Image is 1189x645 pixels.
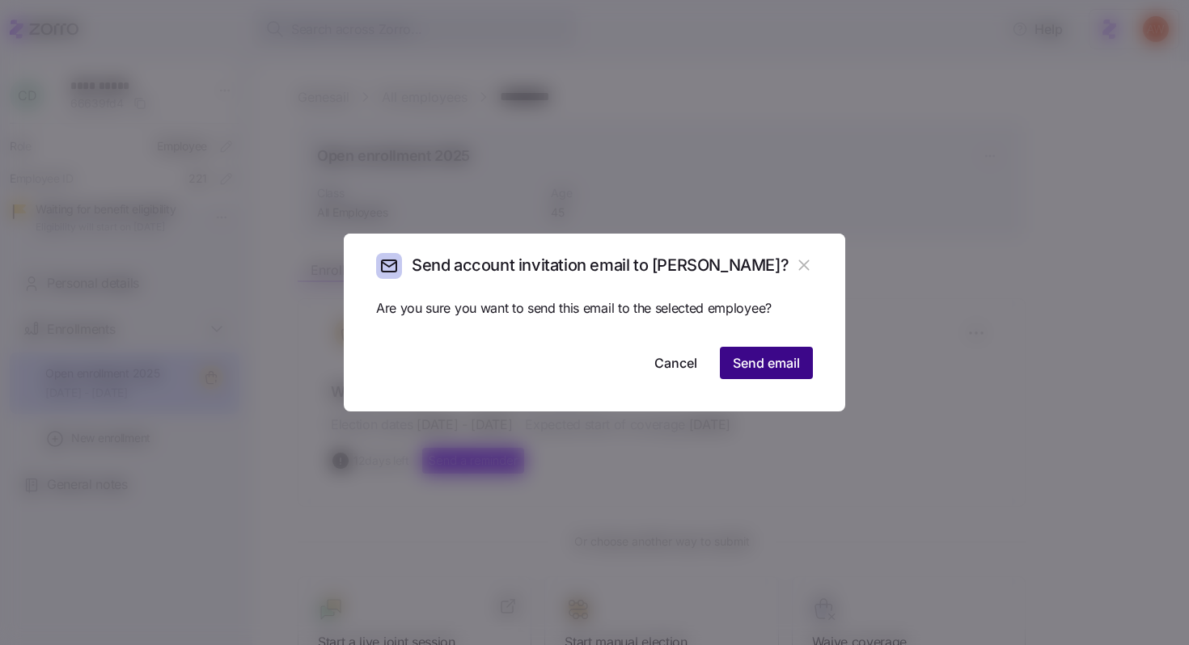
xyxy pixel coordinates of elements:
[641,347,710,379] button: Cancel
[412,255,789,276] h2: Send account invitation email to [PERSON_NAME]?
[654,353,697,373] span: Cancel
[733,353,800,373] span: Send email
[720,347,813,379] button: Send email
[376,298,813,318] span: Are you sure you want to send this email to the selected employee?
